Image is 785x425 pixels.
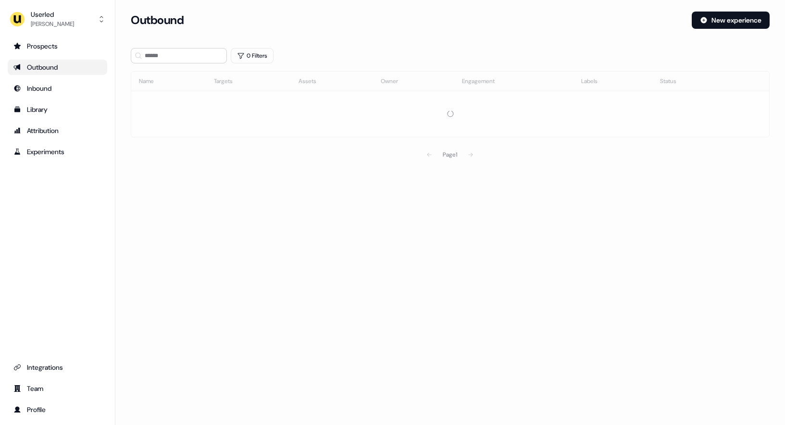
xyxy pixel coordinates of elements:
[13,126,101,135] div: Attribution
[692,12,770,29] button: New experience
[131,13,184,27] h3: Outbound
[13,384,101,393] div: Team
[13,62,101,72] div: Outbound
[13,405,101,414] div: Profile
[31,10,74,19] div: Userled
[13,84,101,93] div: Inbound
[231,48,274,63] button: 0 Filters
[8,81,107,96] a: Go to Inbound
[8,102,107,117] a: Go to templates
[13,105,101,114] div: Library
[8,38,107,54] a: Go to prospects
[8,8,107,31] button: Userled[PERSON_NAME]
[8,360,107,375] a: Go to integrations
[8,381,107,396] a: Go to team
[13,363,101,372] div: Integrations
[31,19,74,29] div: [PERSON_NAME]
[8,144,107,159] a: Go to experiments
[8,402,107,417] a: Go to profile
[13,147,101,157] div: Experiments
[13,41,101,51] div: Prospects
[8,123,107,138] a: Go to attribution
[8,60,107,75] a: Go to outbound experience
